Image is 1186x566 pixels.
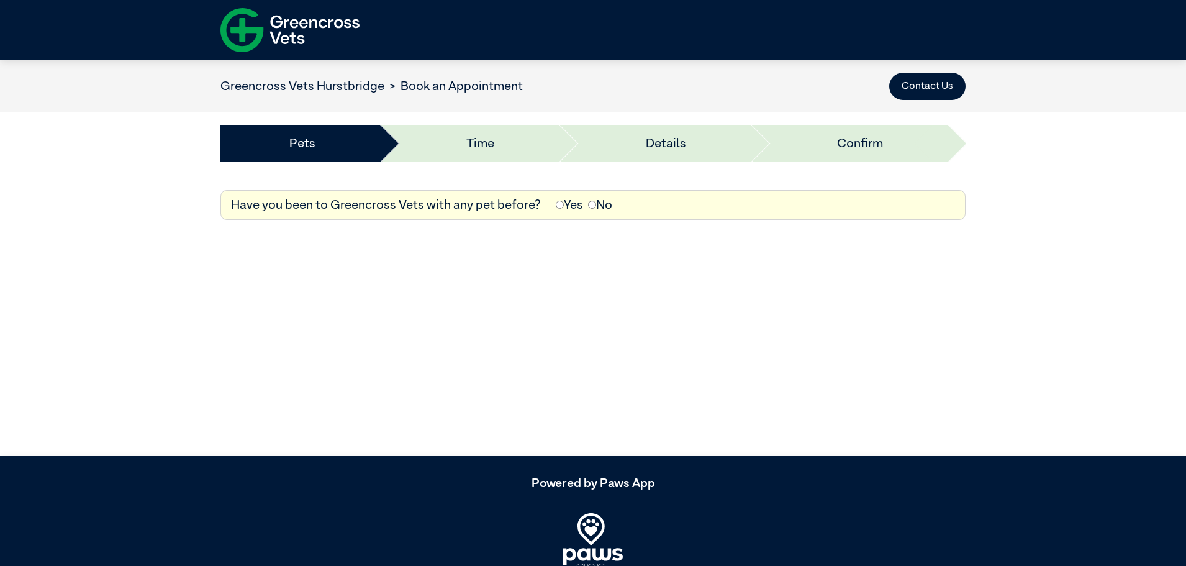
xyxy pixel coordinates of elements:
[220,476,966,491] h5: Powered by Paws App
[220,77,523,96] nav: breadcrumb
[289,134,315,153] a: Pets
[384,77,523,96] li: Book an Appointment
[588,196,612,214] label: No
[889,73,966,100] button: Contact Us
[220,3,360,57] img: f-logo
[220,80,384,93] a: Greencross Vets Hurstbridge
[231,196,541,214] label: Have you been to Greencross Vets with any pet before?
[556,201,564,209] input: Yes
[588,201,596,209] input: No
[556,196,583,214] label: Yes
